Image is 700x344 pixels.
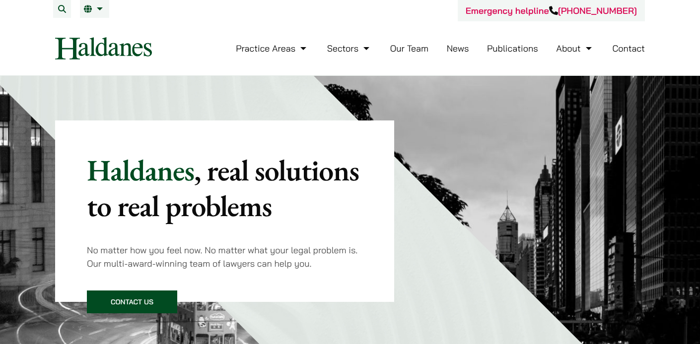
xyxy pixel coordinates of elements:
[236,43,309,54] a: Practice Areas
[87,290,177,313] a: Contact Us
[487,43,538,54] a: Publications
[327,43,372,54] a: Sectors
[84,5,105,13] a: EN
[55,37,152,59] img: Logo of Haldanes
[447,43,469,54] a: News
[466,5,637,16] a: Emergency helpline[PHONE_NUMBER]
[612,43,645,54] a: Contact
[556,43,594,54] a: About
[87,152,362,224] p: Haldanes
[87,243,362,270] p: No matter how you feel now. No matter what your legal problem is. Our multi-award-winning team of...
[87,151,359,225] mark: , real solutions to real problems
[390,43,428,54] a: Our Team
